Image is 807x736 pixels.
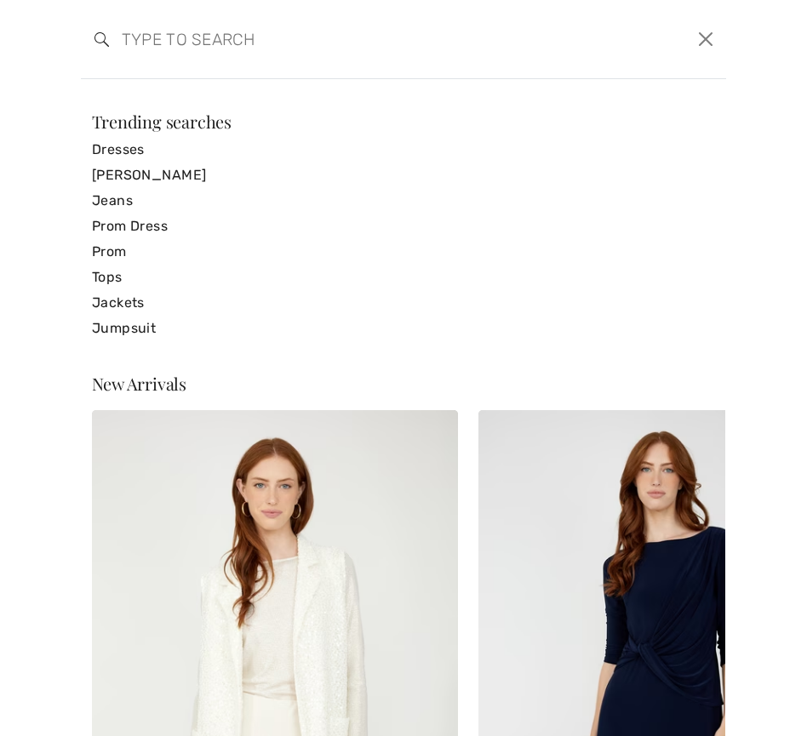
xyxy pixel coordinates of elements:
span: New Arrivals [92,372,186,395]
a: Prom Dress [92,214,716,239]
a: Dresses [92,137,716,163]
a: Prom [92,239,716,265]
a: Jackets [92,290,716,316]
button: Close [693,26,719,53]
span: Help [39,12,74,27]
a: Jeans [92,188,716,214]
a: Jumpsuit [92,316,716,341]
input: TYPE TO SEARCH [109,14,558,65]
img: search the website [94,32,109,47]
a: [PERSON_NAME] [92,163,716,188]
a: Tops [92,265,716,290]
div: Trending searches [92,113,716,130]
